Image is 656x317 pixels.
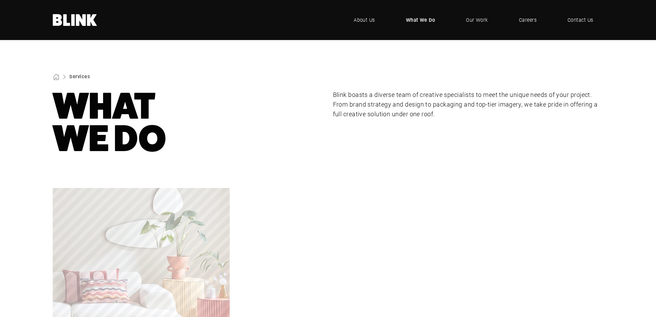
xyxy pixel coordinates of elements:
[568,16,593,24] span: Contact Us
[53,90,323,155] h1: What
[354,16,375,24] span: About Us
[53,117,166,160] nobr: We Do
[69,73,90,80] a: Services
[396,10,446,30] a: What We Do
[509,10,547,30] a: Careers
[519,16,537,24] span: Careers
[333,90,604,119] p: Blink boasts a diverse team of creative specialists to meet the unique needs of your project. Fro...
[406,16,435,24] span: What We Do
[557,10,604,30] a: Contact Us
[53,14,97,26] a: Home
[456,10,498,30] a: Our Work
[466,16,488,24] span: Our Work
[343,10,385,30] a: About Us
